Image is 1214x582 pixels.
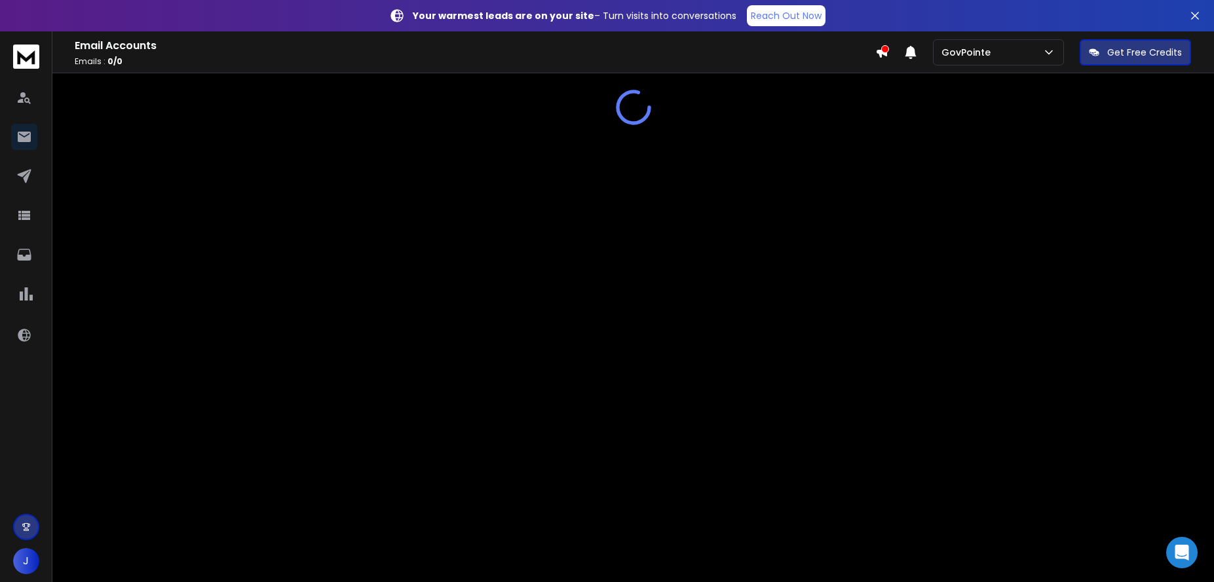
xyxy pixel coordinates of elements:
button: J [13,548,39,574]
span: 0 / 0 [107,56,123,67]
p: GovPointe [941,46,996,59]
p: Emails : [75,56,875,67]
p: Reach Out Now [751,9,822,22]
p: – Turn visits into conversations [413,9,736,22]
strong: Your warmest leads are on your site [413,9,594,22]
a: Reach Out Now [747,5,825,26]
p: Get Free Credits [1107,46,1182,59]
h1: Email Accounts [75,38,875,54]
button: Get Free Credits [1080,39,1191,65]
img: logo [13,45,39,69]
div: Open Intercom Messenger [1166,537,1198,568]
